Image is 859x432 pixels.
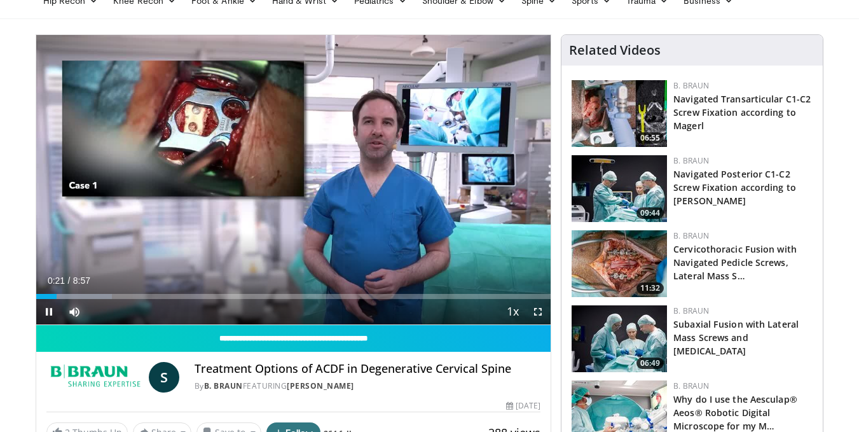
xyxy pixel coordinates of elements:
[572,305,667,372] a: 06:49
[636,358,664,369] span: 06:49
[673,305,709,316] a: B. Braun
[195,362,540,376] h4: Treatment Options of ACDF in Degenerative Cervical Spine
[525,299,551,324] button: Fullscreen
[636,132,664,144] span: 06:55
[572,305,667,372] img: d7edaa70-cf86-4a85-99b9-dc038229caed.jpg.150x105_q85_crop-smart_upscale.jpg
[149,362,179,393] a: S
[673,318,799,357] a: Subaxial Fusion with Lateral Mass Screws and [MEDICAL_DATA]
[572,230,667,297] img: 48a1d132-3602-4e24-8cc1-5313d187402b.jpg.150x105_q85_crop-smart_upscale.jpg
[572,230,667,297] a: 11:32
[673,93,811,132] a: Navigated Transarticular C1-C2 Screw Fixation according to Magerl
[572,155,667,222] a: 09:44
[636,207,664,219] span: 09:44
[572,155,667,222] img: 14c2e441-0343-4af7-a441-cf6cc92191f7.jpg.150x105_q85_crop-smart_upscale.jpg
[673,168,796,207] a: Navigated Posterior C1-C2 Screw Fixation according to [PERSON_NAME]
[673,155,709,166] a: B. Braun
[36,294,551,299] div: Progress Bar
[673,380,709,391] a: B. Braun
[673,243,797,282] a: Cervicothoracic Fusion with Navigated Pedicle Screws, Lateral Mass S…
[673,80,709,91] a: B. Braun
[48,275,65,286] span: 0:21
[195,380,540,392] div: By FEATURING
[673,393,797,432] a: Why do I use the Aesculap® Aeos® Robotic Digital Microscope for my M…
[46,362,144,393] img: B. Braun
[204,380,243,391] a: B. Braun
[36,299,62,324] button: Pause
[506,400,540,412] div: [DATE]
[73,275,90,286] span: 8:57
[36,35,551,325] video-js: Video Player
[569,43,661,58] h4: Related Videos
[287,380,354,391] a: [PERSON_NAME]
[572,80,667,147] a: 06:55
[68,275,71,286] span: /
[572,80,667,147] img: f8410e01-fc31-46c0-a1b2-4166cf12aee9.jpg.150x105_q85_crop-smart_upscale.jpg
[62,299,87,324] button: Mute
[500,299,525,324] button: Playback Rate
[636,282,664,294] span: 11:32
[673,230,709,241] a: B. Braun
